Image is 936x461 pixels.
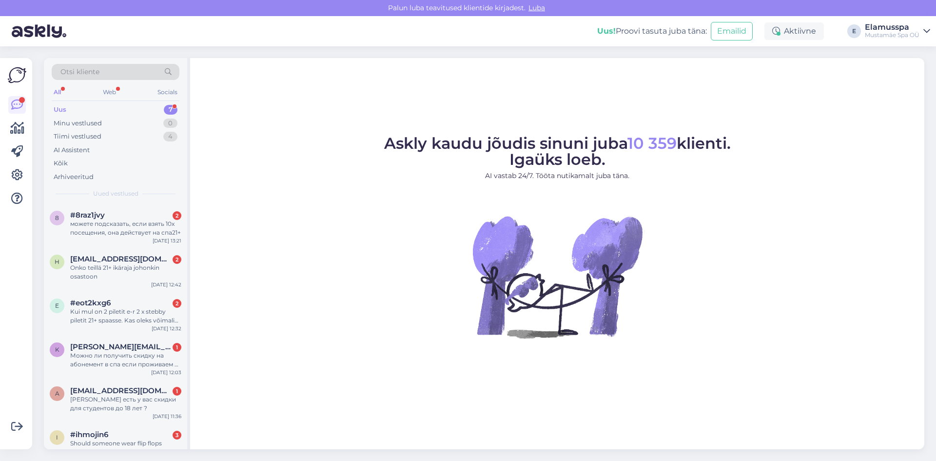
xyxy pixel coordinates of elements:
[70,430,108,439] span: #ihmojin6
[70,255,172,263] span: hkoponen84@gmail.com
[711,22,753,40] button: Emailid
[54,132,101,141] div: Tiimi vestlused
[173,431,181,440] div: 3
[70,351,181,369] div: Можно ли получить скидку на абонемент в спа если проживаем в house by [PERSON_NAME]?
[597,25,707,37] div: Proovi tasuta juba täna:
[70,263,181,281] div: Onko teillä 21+ ikäraja johonkin osastoon
[153,448,181,455] div: [DATE] 11:33
[156,86,179,99] div: Socials
[173,387,181,396] div: 1
[865,23,919,31] div: Elamusspa
[55,302,59,309] span: e
[55,346,59,353] span: k
[173,343,181,352] div: 1
[60,67,99,77] span: Otsi kliente
[54,119,102,128] div: Minu vestlused
[526,3,548,12] span: Luba
[54,159,68,168] div: Kõik
[52,86,63,99] div: All
[865,23,930,39] a: ElamusspaMustamäe Spa OÜ
[70,307,181,325] div: Kui mul on 2 piletit e-r 2 x stebby piletit 21+ spaasse. Kas oleks võimalik [PERSON_NAME] realise...
[847,24,861,38] div: E
[384,134,731,169] span: Askly kaudu jõudis sinuni juba klienti. Igaüks loeb.
[865,31,919,39] div: Mustamäe Spa OÜ
[163,132,177,141] div: 4
[54,145,90,155] div: AI Assistent
[101,86,118,99] div: Web
[151,281,181,288] div: [DATE] 12:42
[56,434,58,441] span: i
[70,439,181,448] div: Should someone wear flip flops
[55,214,59,221] span: 8
[164,105,177,115] div: 7
[163,119,177,128] div: 0
[153,413,181,420] div: [DATE] 11:36
[93,189,138,198] span: Uued vestlused
[152,325,181,332] div: [DATE] 12:32
[173,299,181,308] div: 2
[153,237,181,244] div: [DATE] 13:21
[151,369,181,376] div: [DATE] 12:03
[70,299,111,307] span: #eot2kxg6
[627,134,677,153] span: 10 359
[173,211,181,220] div: 2
[70,342,172,351] span: kristina.princ20@gmail.com
[70,211,105,220] span: #8raz1jvy
[70,395,181,413] div: [PERSON_NAME] есть у вас скидки для студентов до 18 лет ?
[55,258,59,265] span: h
[597,26,616,36] b: Uus!
[384,171,731,181] p: AI vastab 24/7. Tööta nutikamalt juba täna.
[70,386,172,395] span: ariford.60@gmail.com
[55,390,59,397] span: a
[8,66,26,84] img: Askly Logo
[764,22,824,40] div: Aktiivne
[70,220,181,237] div: можете подсказать, если взять 10x посещения, она действует на спа21+
[54,172,94,182] div: Arhiveeritud
[173,255,181,264] div: 2
[469,189,645,364] img: No Chat active
[54,105,66,115] div: Uus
